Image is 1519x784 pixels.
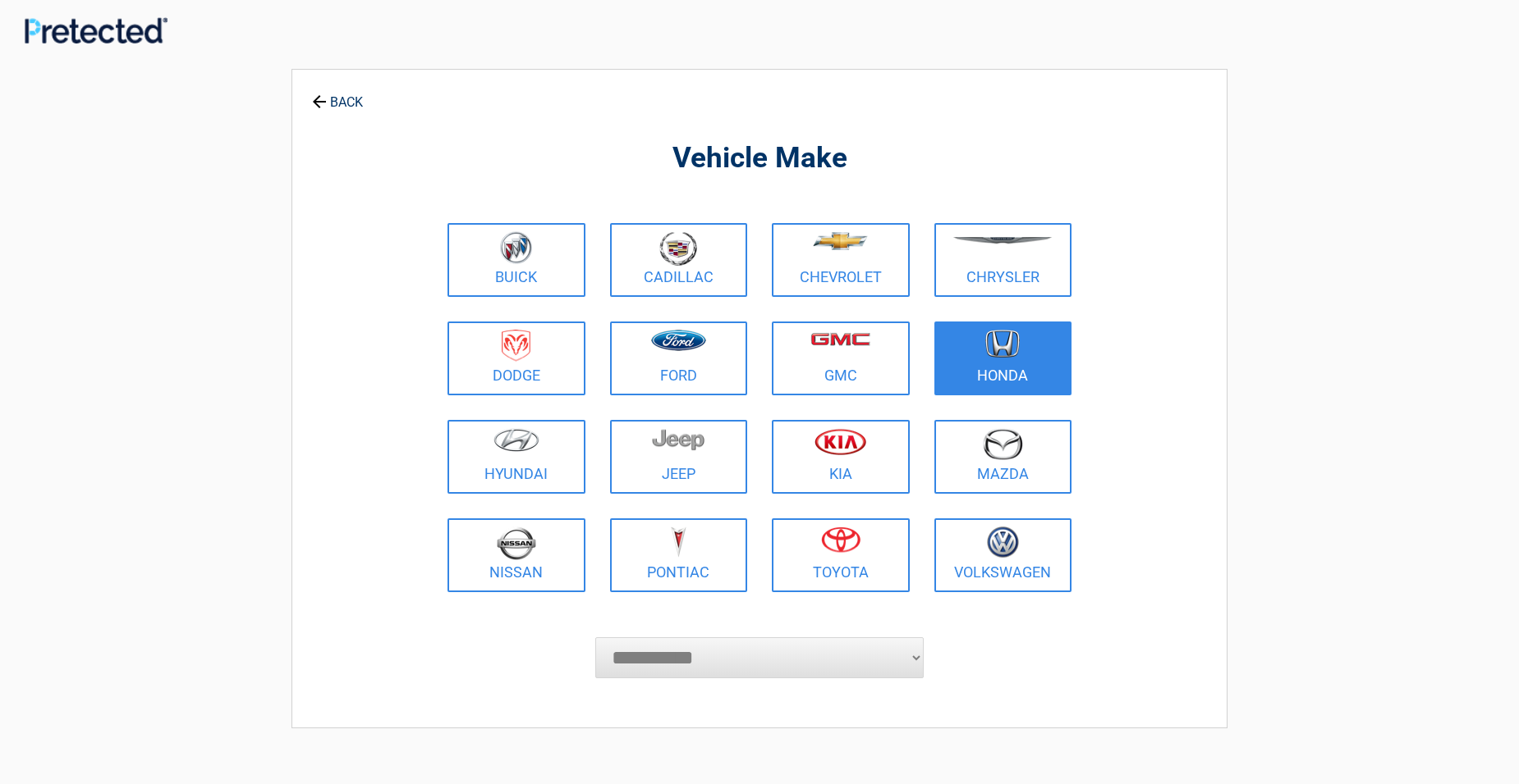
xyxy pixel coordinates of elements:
[651,330,706,351] img: ford
[982,428,1023,460] img: mazda
[813,232,868,250] img: chevrolet
[309,80,366,109] a: BACK
[493,428,539,452] img: hyundai
[610,321,748,395] a: Ford
[502,330,530,362] img: dodge
[821,526,860,553] img: toyota
[985,330,1020,358] img: honda
[934,420,1072,494] a: Mazda
[952,237,1053,244] img: chrysler
[447,223,585,297] a: Buick
[934,223,1072,297] a: Chrysler
[815,428,866,455] img: kia
[772,420,910,494] a: Kia
[447,420,585,494] a: Hyundai
[447,518,585,592] a: Nissan
[500,231,532,264] img: buick
[447,321,585,395] a: Dodge
[610,518,748,592] a: Pontiac
[934,518,1072,592] a: Volkswagen
[670,526,686,558] img: pontiac
[443,139,1076,178] h2: Vehicle Make
[652,428,704,451] img: jeep
[497,526,536,560] img: nissan
[987,526,1019,558] img: volkswagen
[772,223,910,297] a: Chevrolet
[810,332,870,346] img: gmc
[772,321,910,395] a: GMC
[610,223,748,297] a: Cadillac
[659,231,697,266] img: cadillac
[934,321,1072,395] a: Honda
[610,420,748,494] a: Jeep
[25,17,168,43] img: Main Logo
[772,518,910,592] a: Toyota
